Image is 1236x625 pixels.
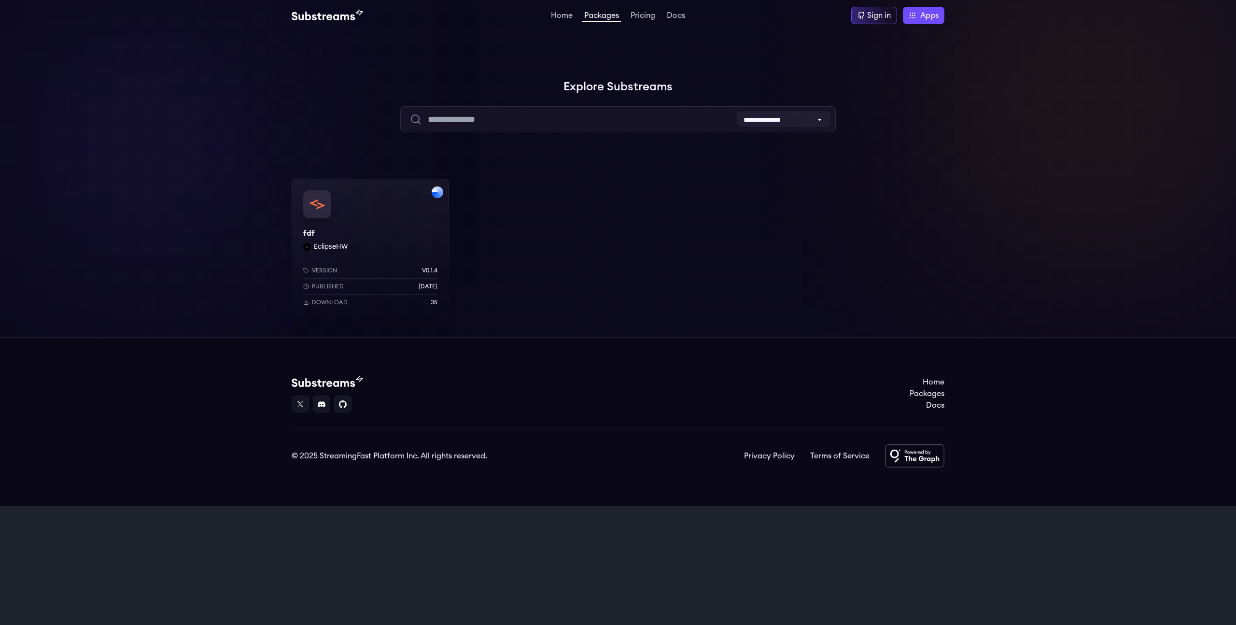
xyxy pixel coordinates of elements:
[910,388,944,399] a: Packages
[422,267,437,274] p: v0.1.4
[910,399,944,411] a: Docs
[810,450,870,462] a: Terms of Service
[292,77,944,97] h1: Explore Substreams
[867,10,891,21] div: Sign in
[885,444,944,468] img: Powered by The Graph
[582,12,621,22] a: Packages
[549,12,575,21] a: Home
[432,186,443,198] img: Filter by base network
[629,12,657,21] a: Pricing
[665,12,687,21] a: Docs
[851,7,897,24] a: Sign in
[292,179,449,318] a: Filter by base networkfdffdfEclipseHW EclipseHWVersionv0.1.4Published[DATE]Download35
[314,242,348,252] button: EclipseHW
[312,283,344,290] p: Published
[419,283,437,290] p: [DATE]
[431,298,437,306] p: 35
[744,450,795,462] a: Privacy Policy
[292,376,363,388] img: Substream's logo
[920,10,939,21] span: Apps
[292,450,487,462] div: © 2025 StreamingFast Platform Inc. All rights reserved.
[292,10,363,21] img: Substream's logo
[312,267,337,274] p: Version
[312,298,348,306] p: Download
[910,376,944,388] a: Home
